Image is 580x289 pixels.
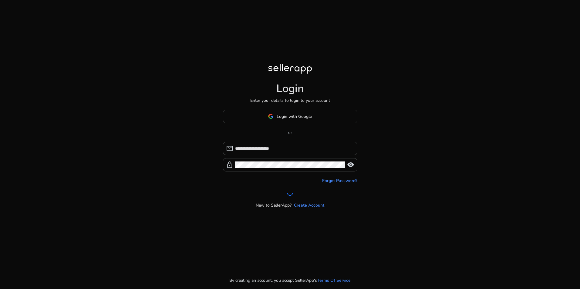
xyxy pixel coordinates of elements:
span: mail [226,145,233,152]
p: or [223,129,357,136]
img: google-logo.svg [268,114,274,119]
a: Create Account [294,202,324,208]
a: Terms Of Service [317,277,351,284]
h1: Login [276,82,304,95]
a: Forgot Password? [322,178,357,184]
span: lock [226,161,233,168]
span: Login with Google [277,113,312,120]
span: visibility [347,161,354,168]
button: Login with Google [223,110,357,123]
p: Enter your details to login to your account [250,97,330,104]
p: New to SellerApp? [256,202,292,208]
